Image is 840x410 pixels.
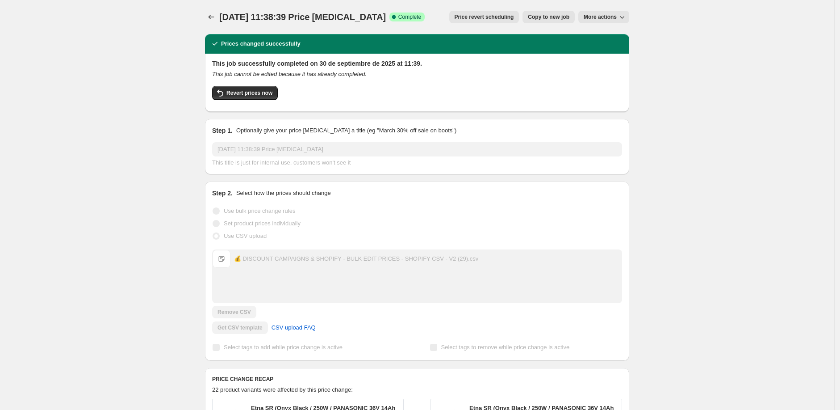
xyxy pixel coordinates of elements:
[578,11,629,23] button: More actions
[584,13,617,21] span: More actions
[219,12,386,22] span: [DATE] 11:38:39 Price [MEDICAL_DATA]
[212,159,351,166] span: This title is just for internal use, customers won't see it
[441,344,570,351] span: Select tags to remove while price change is active
[272,323,316,332] span: CSV upload FAQ
[212,86,278,100] button: Revert prices now
[205,11,217,23] button: Price change jobs
[528,13,569,21] span: Copy to new job
[212,71,367,77] i: This job cannot be edited because it has already completed.
[224,232,267,239] span: Use CSV upload
[212,376,622,383] h6: PRICE CHANGE RECAP
[236,189,331,198] p: Select how the prices should change
[221,39,301,48] h2: Prices changed successfully
[212,126,233,135] h2: Step 1.
[212,59,622,68] h2: This job successfully completed on 30 de septiembre de 2025 at 11:39.
[234,254,478,263] div: 💰 DISCOUNT CAMPAIGNS & SHOPIFY - BULK EDIT PRICES - SHOPIFY CSV - V2 (29).csv
[212,189,233,198] h2: Step 2.
[522,11,575,23] button: Copy to new job
[224,220,301,227] span: Set product prices individually
[212,386,353,393] span: 22 product variants were affected by this price change:
[224,207,295,214] span: Use bulk price change rules
[226,89,272,97] span: Revert prices now
[236,126,456,135] p: Optionally give your price [MEDICAL_DATA] a title (eg "March 30% off sale on boots")
[212,142,622,156] input: 30% off holiday sale
[266,321,321,335] a: CSV upload FAQ
[398,13,421,21] span: Complete
[224,344,343,351] span: Select tags to add while price change is active
[449,11,519,23] button: Price revert scheduling
[455,13,514,21] span: Price revert scheduling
